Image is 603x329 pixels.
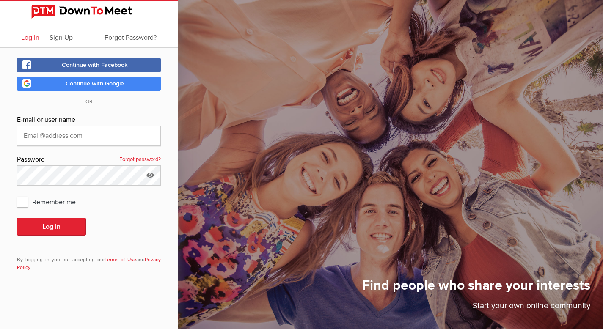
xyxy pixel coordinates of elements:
span: Log In [21,33,39,42]
span: OR [77,99,101,105]
div: Password [17,154,161,165]
a: Sign Up [45,26,77,47]
span: Forgot Password? [105,33,157,42]
a: Log In [17,26,44,47]
a: Terms of Use [105,257,137,263]
p: Start your own online community [362,300,590,316]
img: DownToMeet [31,5,146,19]
input: Email@address.com [17,126,161,146]
a: Forgot Password? [100,26,161,47]
div: By logging in you are accepting our and [17,249,161,271]
a: Forgot password? [119,154,161,165]
button: Log In [17,218,86,236]
a: Continue with Google [17,77,161,91]
span: Continue with Google [66,80,124,87]
a: Continue with Facebook [17,58,161,72]
span: Continue with Facebook [62,61,128,69]
h1: Find people who share your interests [362,277,590,300]
div: E-mail or user name [17,115,161,126]
span: Sign Up [50,33,73,42]
span: Remember me [17,194,84,209]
